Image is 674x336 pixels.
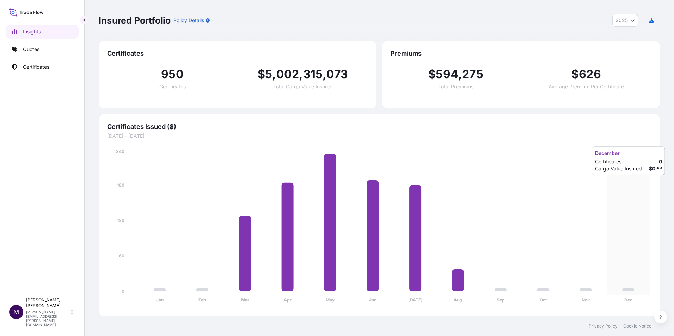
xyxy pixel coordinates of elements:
[26,297,70,309] p: [PERSON_NAME] [PERSON_NAME]
[119,253,124,259] tspan: 60
[156,297,164,303] tspan: Jan
[265,69,272,80] span: 5
[13,309,19,316] span: M
[272,69,276,80] span: ,
[589,323,618,329] a: Privacy Policy
[23,46,39,53] p: Quotes
[369,297,376,303] tspan: Jun
[454,297,462,303] tspan: Aug
[23,63,49,70] p: Certificates
[6,60,79,74] a: Certificates
[462,69,483,80] span: 275
[161,69,184,80] span: 950
[438,84,473,89] span: Total Premiums
[107,123,651,131] span: Certificates Issued ($)
[26,310,70,327] p: [PERSON_NAME][EMAIL_ADDRESS][PERSON_NAME][DOMAIN_NAME]
[391,49,651,58] span: Premiums
[571,69,579,80] span: $
[497,297,505,303] tspan: Sep
[116,149,124,154] tspan: 240
[117,218,124,223] tspan: 120
[624,297,632,303] tspan: Dec
[549,84,624,89] span: Average Premium Per Certificate
[273,84,333,89] span: Total Cargo Value Insured
[122,288,124,294] tspan: 0
[615,17,628,24] span: 2025
[258,69,265,80] span: $
[107,49,368,58] span: Certificates
[198,297,206,303] tspan: Feb
[173,17,204,24] p: Policy Details
[6,42,79,56] a: Quotes
[408,297,423,303] tspan: [DATE]
[107,132,651,139] span: [DATE] - [DATE]
[326,69,348,80] span: 073
[326,297,335,303] tspan: May
[428,69,436,80] span: $
[23,28,41,35] p: Insights
[303,69,323,80] span: 315
[159,84,186,89] span: Certificates
[6,25,79,39] a: Insights
[284,297,292,303] tspan: Apr
[540,297,547,303] tspan: Oct
[623,323,651,329] a: Cookie Notice
[299,69,303,80] span: ,
[276,69,299,80] span: 002
[582,297,590,303] tspan: Nov
[612,14,638,27] button: Year Selector
[579,69,601,80] span: 626
[323,69,326,80] span: ,
[117,182,124,188] tspan: 180
[458,69,462,80] span: ,
[99,15,171,26] p: Insured Portfolio
[436,69,458,80] span: 594
[241,297,249,303] tspan: Mar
